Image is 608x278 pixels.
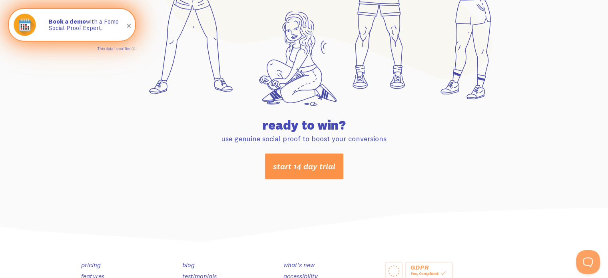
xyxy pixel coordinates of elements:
[265,153,343,179] a: start 14 day trial
[49,18,127,32] p: with a Fomo Social Proof Expert.
[411,270,447,277] div: Yes, Compliant
[86,119,522,132] h2: ready to win?
[576,250,600,274] iframe: Help Scout Beacon - Open
[49,18,86,25] strong: Book a demo
[98,46,135,51] a: This data is verified ⓘ
[10,10,39,39] img: Fomo
[283,261,315,269] a: what's new
[86,134,522,143] p: use genuine social proof to boost your conversions
[411,265,447,270] div: GDPR
[182,261,195,269] a: blog
[81,261,101,269] a: pricing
